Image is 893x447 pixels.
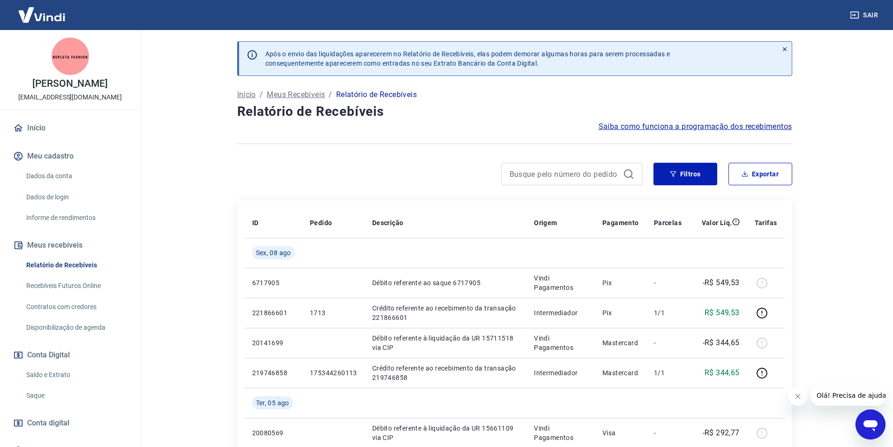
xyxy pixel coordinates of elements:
button: Sair [848,7,882,24]
span: Ter, 05 ago [256,398,289,408]
a: Informe de rendimentos [23,208,129,227]
a: Início [11,118,129,138]
button: Exportar [728,163,792,185]
p: 1/1 [654,368,682,378]
p: Pix [602,308,639,318]
a: Recebíveis Futuros Online [23,276,129,295]
p: Crédito referente ao recebimento da transação 221866601 [372,303,519,322]
p: 1/1 [654,308,682,318]
h4: Relatório de Recebíveis [237,102,792,121]
p: Mastercard [602,338,639,348]
span: Sex, 08 ago [256,248,291,258]
input: Busque pelo número do pedido [510,167,619,181]
p: Tarifas [755,218,777,227]
a: Relatório de Recebíveis [23,256,129,275]
p: Débito referente ao saque 6717905 [372,278,519,288]
p: Parcelas [654,218,682,227]
p: Descrição [372,218,404,227]
p: Crédito referente ao recebimento da transação 219746858 [372,364,519,382]
a: Contratos com credores [23,297,129,317]
p: [PERSON_NAME] [32,79,107,89]
p: ID [252,218,259,227]
a: Dados de login [23,188,129,207]
iframe: Botão para abrir a janela de mensagens [855,409,885,439]
img: Vindi [11,0,72,29]
iframe: Mensagem da empresa [811,385,885,406]
p: Vindi Pagamentos [534,333,587,352]
a: Saiba como funciona a programação dos recebimentos [599,121,792,132]
p: 175344260113 [310,368,357,378]
p: Relatório de Recebíveis [336,89,417,100]
button: Conta Digital [11,345,129,365]
span: Conta digital [27,417,69,430]
p: Visa [602,428,639,438]
a: Saque [23,386,129,405]
p: Após o envio das liquidações aparecerem no Relatório de Recebíveis, elas podem demorar algumas ho... [265,49,670,68]
p: Pedido [310,218,332,227]
p: R$ 549,53 [705,307,740,318]
span: Olá! Precisa de ajuda? [6,7,79,14]
iframe: Fechar mensagem [788,387,807,406]
p: Pix [602,278,639,288]
p: -R$ 549,53 [703,277,740,288]
p: Vindi Pagamentos [534,424,587,442]
p: - [654,428,682,438]
p: 20141699 [252,338,295,348]
p: - [654,278,682,288]
p: Intermediador [534,368,587,378]
p: -R$ 292,77 [703,427,740,439]
p: -R$ 344,65 [703,337,740,349]
a: Início [237,89,256,100]
p: Débito referente à liquidação da UR 15711518 via CIP [372,333,519,352]
p: Pagamento [602,218,639,227]
button: Meu cadastro [11,146,129,167]
p: Origem [534,218,557,227]
p: / [329,89,332,100]
a: Disponibilização de agenda [23,318,129,337]
p: 219746858 [252,368,295,378]
p: 221866601 [252,308,295,318]
p: Débito referente à liquidação da UR 15661109 via CIP [372,424,519,442]
a: Meus Recebíveis [267,89,325,100]
p: 6717905 [252,278,295,288]
p: Vindi Pagamentos [534,273,587,292]
button: Filtros [653,163,717,185]
p: Mastercard [602,368,639,378]
p: 1713 [310,308,357,318]
img: 92d674a2-6738-473f-9dd9-a04cb80781e6.jpeg [52,38,89,75]
a: Saldo e Extrato [23,365,129,385]
p: Valor Líq. [702,218,732,227]
p: [EMAIL_ADDRESS][DOMAIN_NAME] [18,92,122,102]
a: Conta digital [11,413,129,433]
p: / [260,89,263,100]
p: 20080569 [252,428,295,438]
a: Dados da conta [23,167,129,186]
p: - [654,338,682,348]
button: Meus recebíveis [11,235,129,256]
p: Intermediador [534,308,587,318]
p: R$ 344,65 [705,367,740,379]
